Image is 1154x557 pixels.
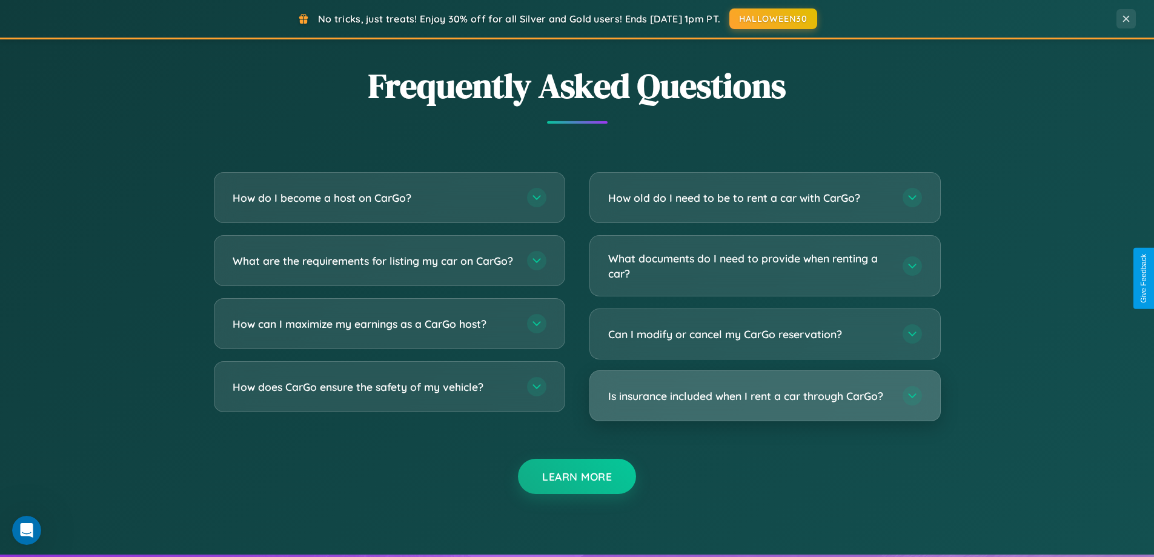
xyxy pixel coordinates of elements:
[518,459,636,494] button: Learn More
[233,253,515,268] h3: What are the requirements for listing my car on CarGo?
[608,327,890,342] h3: Can I modify or cancel my CarGo reservation?
[608,389,890,404] h3: Is insurance included when I rent a car through CarGo?
[214,62,941,109] h2: Frequently Asked Questions
[608,251,890,281] h3: What documents do I need to provide when renting a car?
[233,316,515,332] h3: How can I maximize my earnings as a CarGo host?
[233,379,515,395] h3: How does CarGo ensure the safety of my vehicle?
[1139,254,1148,303] div: Give Feedback
[12,516,41,545] iframe: Intercom live chat
[318,13,720,25] span: No tricks, just treats! Enjoy 30% off for all Silver and Gold users! Ends [DATE] 1pm PT.
[608,190,890,205] h3: How old do I need to be to rent a car with CarGo?
[729,8,817,29] button: HALLOWEEN30
[233,190,515,205] h3: How do I become a host on CarGo?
